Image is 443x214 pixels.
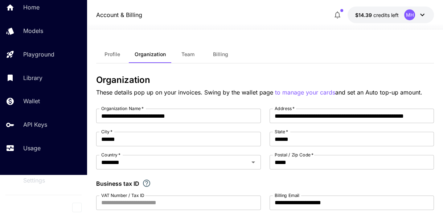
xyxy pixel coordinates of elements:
label: Address [275,105,295,112]
span: and set an Auto top-up amount. [335,89,422,96]
div: $14.3857 [355,11,398,19]
p: Settings [23,176,45,185]
span: $14.39 [355,12,373,18]
label: Billing Email [275,192,299,198]
div: MH [404,9,415,20]
p: API Keys [23,120,47,129]
label: Organization Name [101,105,144,112]
p: Wallet [23,97,40,105]
p: Library [23,74,42,82]
span: Organization [135,51,166,58]
p: Models [23,26,43,35]
span: Team [181,51,194,58]
div: Collapse sidebar [78,201,87,214]
label: City [101,129,112,135]
a: Account & Billing [96,11,142,19]
p: Business tax ID [96,179,139,188]
span: credits left [373,12,398,18]
button: Open [248,157,258,167]
span: Billing [213,51,228,58]
label: State [275,129,288,135]
p: Usage [23,144,41,152]
h3: Organization [96,75,434,85]
button: Collapse sidebar [72,203,82,212]
svg: If you are a business tax registrant, please enter your business tax ID here. [142,179,151,188]
p: Playground [23,50,54,59]
button: to manage your cards [275,88,335,97]
label: Postal / Zip Code [275,152,313,158]
span: These details pop up on your invoices. Swing by the wallet page [96,89,275,96]
p: Home [23,3,40,12]
label: Country [101,152,120,158]
button: $14.3857MH [348,7,434,23]
span: Profile [104,51,120,58]
label: VAT Number / Tax ID [101,192,144,198]
nav: breadcrumb [96,11,142,19]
